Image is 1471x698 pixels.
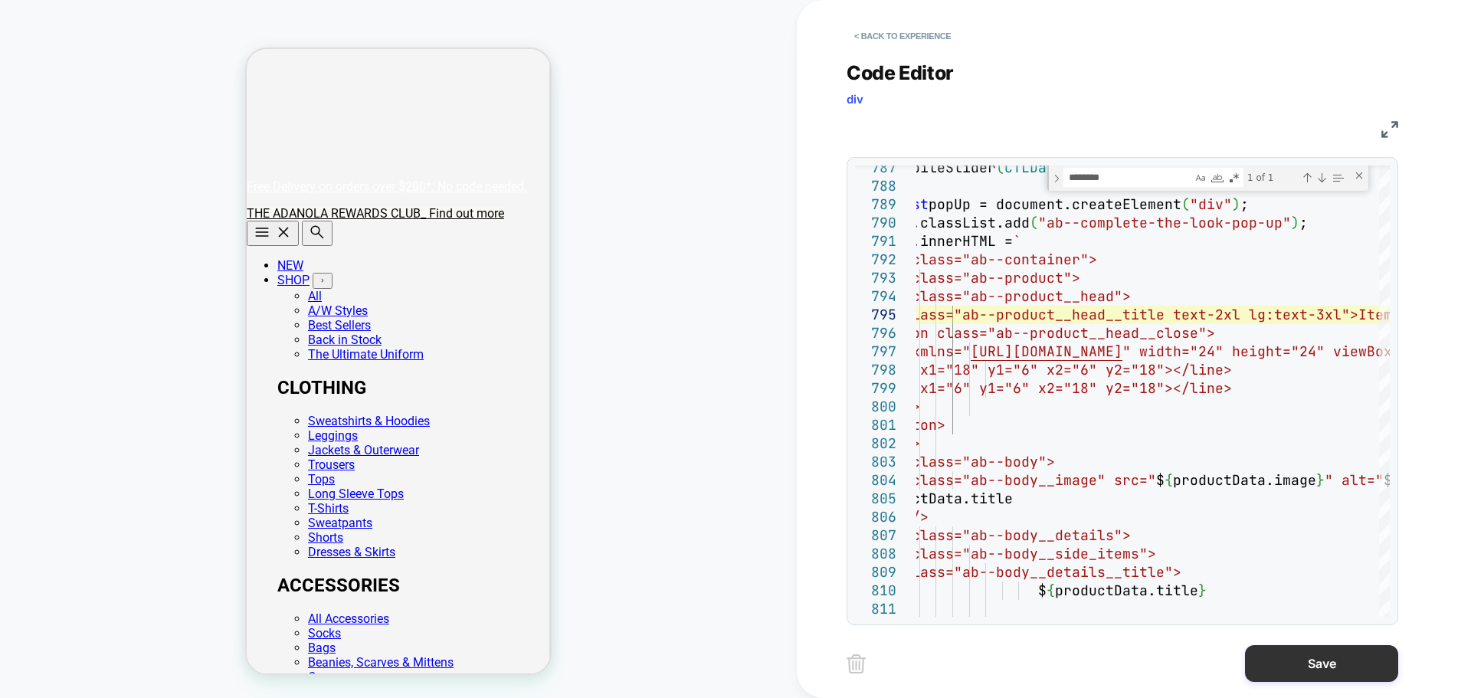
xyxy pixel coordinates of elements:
span: } [1316,471,1325,489]
a: Best Sellers [61,269,124,283]
div: Find / Replace [1047,165,1368,191]
div: Match Case (Alt+C) [1193,170,1208,185]
a: Long Sleeve Tops [61,437,157,452]
div: Find in Selection (Alt+L) [1329,169,1346,186]
span: <button class="ab--product__head__clos [870,324,1190,342]
span: Code Editor [847,61,954,84]
span: } [1198,582,1207,599]
div: 803 [855,453,896,471]
span: [URL][DOMAIN_NAME] [971,342,1122,360]
div: 790 [855,214,896,232]
span: div [847,92,863,107]
div: 798 [855,361,896,379]
span: <img class="ab--body__image" src=" [870,471,1156,489]
div: 804 [855,471,896,490]
span: productData.title [1055,582,1198,599]
span: <svg xmlns=" [870,342,971,360]
div: 806 [855,508,896,526]
div: 794 [855,287,896,306]
span: e"> [1190,324,1215,342]
span: ( [1030,214,1038,231]
a: NEW [31,209,57,224]
a: The Ultimate Uniform [61,298,177,313]
div: Next Match (Enter) [1315,172,1328,184]
div: Use Regular Expression (Alt+R) [1227,170,1242,185]
img: fullscreen [1381,121,1398,138]
div: 791 [855,232,896,251]
span: <line x1="18" y1="6" x2="6" y2="18 [870,361,1156,378]
a: T-Shirts [61,452,102,467]
div: 800 [855,398,896,416]
span: "></line> [1156,361,1232,378]
div: 811 [855,600,896,618]
h2: ACCESSORIES [31,526,303,547]
span: ) [1232,195,1240,213]
textarea: Find [1064,169,1192,186]
div: 1 of 1 [1246,168,1299,187]
a: Sweatpants [61,467,126,481]
a: Socks [61,577,94,591]
div: Toggle Replace [1050,165,1063,191]
div: Previous Match (Shift+Enter) [1301,172,1313,184]
div: 799 [855,379,896,398]
span: ( [1181,195,1190,213]
span: ` [1013,232,1021,250]
a: Sweatshirts & Hoodies [61,365,183,379]
a: Dresses & Skirts [61,496,149,510]
a: Back in Stock [61,283,135,298]
span: productData.image [1173,471,1316,489]
div: 810 [855,582,896,600]
span: <h6 class="ab--body__details__titl [870,563,1156,581]
div: Close (Escape) [1353,169,1365,182]
a: Beanies, Scarves & Mittens [61,606,207,621]
span: <div class="ab--product__head"> [870,287,1131,305]
span: "div" [1190,195,1232,213]
span: <h2 class="ab--product__head__title te [870,306,1190,323]
span: "ab--complete-the-look-pop-up" [1038,214,1291,231]
div: 793 [855,269,896,287]
div: 797 [855,342,896,361]
div: 808 [855,545,896,563]
span: ; [1240,195,1249,213]
a: A/W Styles [61,254,121,269]
div: 788 [855,177,896,195]
a: Jackets & Outerwear [61,394,172,408]
a: Trousers [61,408,108,423]
span: popUp.classList.add [870,214,1030,231]
span: ; [1299,214,1308,231]
div: 796 [855,324,896,342]
div: Match Whole Word (Alt+W) [1210,170,1225,185]
span: <div class="ab--product"> [870,269,1080,287]
span: $ [1038,582,1047,599]
button: Save [1245,645,1398,682]
div: 789 [855,195,896,214]
div: 802 [855,434,896,453]
a: All Accessories [61,562,143,577]
a: Caps [61,621,89,635]
span: <div class="ab--body__side_items"> [870,545,1156,562]
span: popUp.innerHTML = [870,232,1013,250]
span: { [1047,582,1055,599]
span: e"> [1156,563,1181,581]
span: <div class="ab--body"> [870,453,1055,470]
div: 805 [855,490,896,508]
div: 792 [855,251,896,269]
span: { [1165,471,1173,489]
button: < Back to experience [847,24,958,48]
span: " alt=" [1325,471,1384,489]
span: popUp = document.createElement [929,195,1181,213]
div: 807 [855,526,896,545]
span: ) [1291,214,1299,231]
a: Leggings [61,379,111,394]
div: 795 [855,306,896,324]
img: delete [847,654,866,673]
a: Bags [61,591,89,606]
span: $ [1156,471,1165,489]
div: 809 [855,563,896,582]
span: <line x1="6" y1="6" x2="18" y2="18 [870,379,1156,397]
span: "></line> [1156,379,1232,397]
span: <div class="ab--container"> [870,251,1097,268]
a: All [61,240,75,254]
div: 801 [855,416,896,434]
span: productData.title [870,490,1013,507]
